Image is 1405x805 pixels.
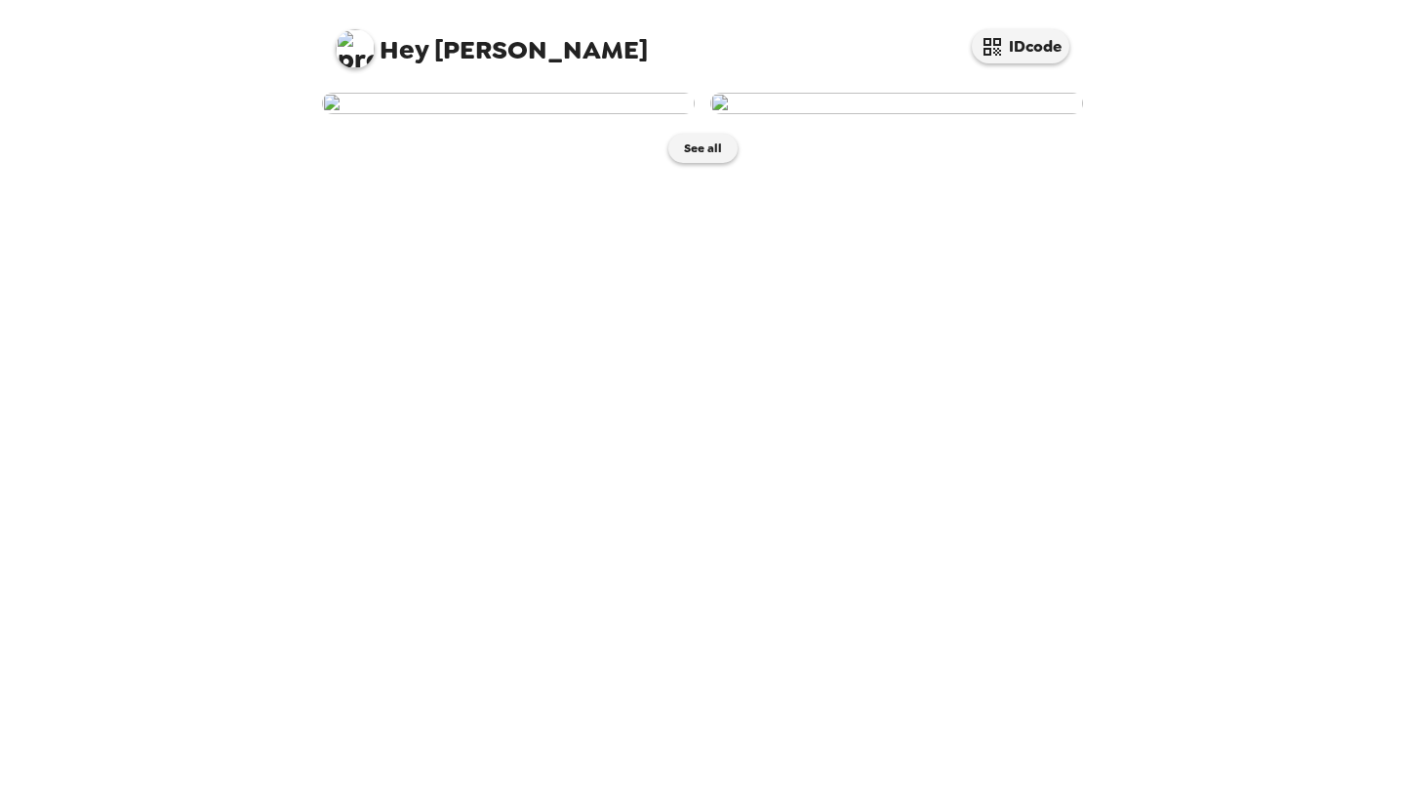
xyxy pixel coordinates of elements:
[336,29,375,68] img: profile pic
[336,20,648,63] span: [PERSON_NAME]
[322,93,695,114] img: user-280108
[380,32,428,67] span: Hey
[972,29,1069,63] button: IDcode
[710,93,1083,114] img: user-280107
[668,134,738,163] button: See all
